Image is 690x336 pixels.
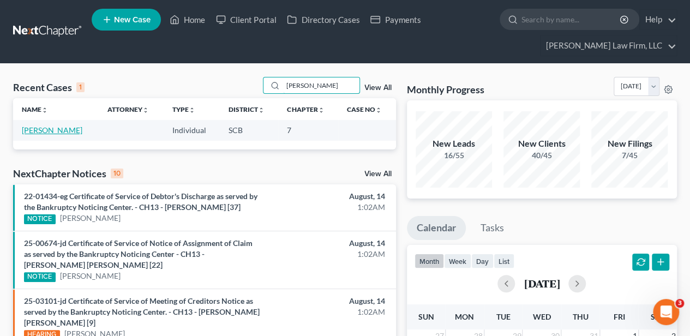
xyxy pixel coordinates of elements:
div: 1:02AM [272,202,385,213]
a: [PERSON_NAME] [22,125,82,135]
div: August, 14 [272,296,385,307]
div: 16/55 [416,150,492,161]
div: NOTICE [24,214,56,224]
div: Recent Cases [13,81,85,94]
a: Client Portal [211,10,281,29]
button: week [444,254,471,268]
a: 25-03101-jd Certificate of Service of Meeting of Creditors Notice as served by the Bankruptcy Not... [24,296,260,327]
td: 7 [278,120,338,140]
i: unfold_more [41,107,48,113]
a: Tasks [471,216,514,240]
a: Home [164,10,211,29]
a: 25-00674-jd Certificate of Service of Notice of Assignment of Claim as served by the Bankruptcy N... [24,238,253,269]
a: Calendar [407,216,466,240]
a: [PERSON_NAME] [60,271,121,281]
td: SCB [220,120,279,140]
i: unfold_more [258,107,265,113]
div: 40/45 [503,150,580,161]
div: New Clients [503,137,580,150]
a: [PERSON_NAME] [60,213,121,224]
a: 22-01434-eg Certificate of Service of Debtor's Discharge as served by the Bankruptcy Noticing Cen... [24,191,257,212]
div: NextChapter Notices [13,167,123,180]
div: August, 14 [272,191,385,202]
a: Payments [365,10,426,29]
a: Chapterunfold_more [287,105,324,113]
div: August, 14 [272,238,385,249]
button: month [415,254,444,268]
a: Help [640,10,676,29]
div: 1:02AM [272,307,385,317]
span: Sat [651,312,664,321]
span: Wed [533,312,551,321]
a: Directory Cases [281,10,365,29]
button: list [494,254,514,268]
a: View All [364,84,392,92]
span: Thu [573,312,589,321]
input: Search by name... [283,77,359,93]
span: New Case [114,16,151,24]
div: 1:02AM [272,249,385,260]
input: Search by name... [521,9,621,29]
div: 10 [111,169,123,178]
a: Nameunfold_more [22,105,48,113]
i: unfold_more [189,107,195,113]
a: Attorneyunfold_more [107,105,149,113]
span: Fri [613,312,625,321]
div: New Filings [591,137,668,150]
h3: Monthly Progress [407,83,484,96]
div: 7/45 [591,150,668,161]
a: Case Nounfold_more [347,105,382,113]
div: New Leads [416,137,492,150]
span: Mon [455,312,474,321]
a: Typeunfold_more [172,105,195,113]
i: unfold_more [317,107,324,113]
i: unfold_more [375,107,382,113]
span: Sun [418,312,434,321]
a: [PERSON_NAME] Law Firm, LLC [541,36,676,56]
div: 1 [76,82,85,92]
a: Districtunfold_more [229,105,265,113]
div: NOTICE [24,272,56,282]
h2: [DATE] [524,278,560,289]
span: 3 [675,299,684,308]
span: Tue [496,312,510,321]
i: unfold_more [142,107,149,113]
td: Individual [164,120,220,140]
iframe: Intercom live chat [653,299,679,325]
button: day [471,254,494,268]
a: View All [364,170,392,178]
